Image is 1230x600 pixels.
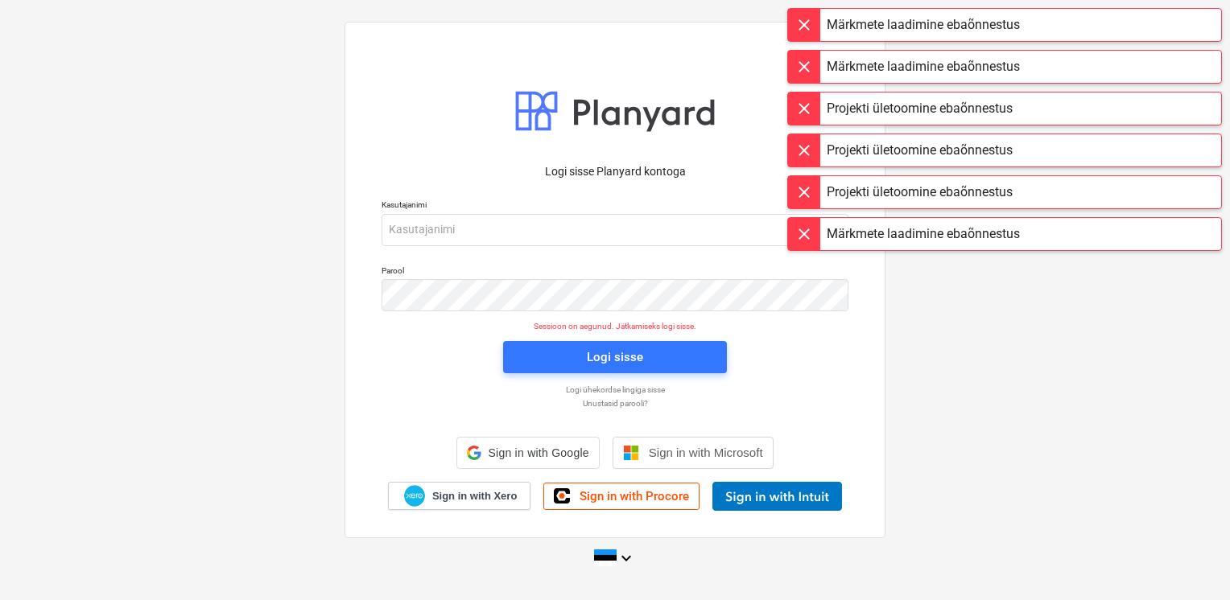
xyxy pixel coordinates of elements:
[432,489,517,503] span: Sign in with Xero
[587,347,643,368] div: Logi sisse
[404,485,425,507] img: Xero logo
[374,384,856,395] a: Logi ühekordse lingiga sisse
[543,483,700,510] a: Sign in with Procore
[827,57,1020,76] div: Märkmete laadimine ebaõnnestus
[388,482,531,510] a: Sign in with Xero
[382,163,848,180] p: Logi sisse Planyard kontoga
[827,99,1013,118] div: Projekti ületoomine ebaõnnestus
[382,199,848,213] p: Kasutajanimi
[580,489,689,503] span: Sign in with Procore
[827,15,1020,35] div: Märkmete laadimine ebaõnnestus
[827,141,1013,160] div: Projekti ületoomine ebaõnnestus
[456,437,599,469] div: Sign in with Google
[503,341,727,373] button: Logi sisse
[488,446,588,459] span: Sign in with Google
[374,398,856,409] a: Unustasid parooli?
[382,265,848,279] p: Parool
[649,446,763,459] span: Sign in with Microsoft
[372,321,858,331] p: Sessioon on aegunud. Jätkamiseks logi sisse.
[623,445,639,461] img: Microsoft logo
[827,224,1020,244] div: Märkmete laadimine ebaõnnestus
[617,549,636,568] i: keyboard_arrow_down
[827,183,1013,202] div: Projekti ületoomine ebaõnnestus
[382,214,848,246] input: Kasutajanimi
